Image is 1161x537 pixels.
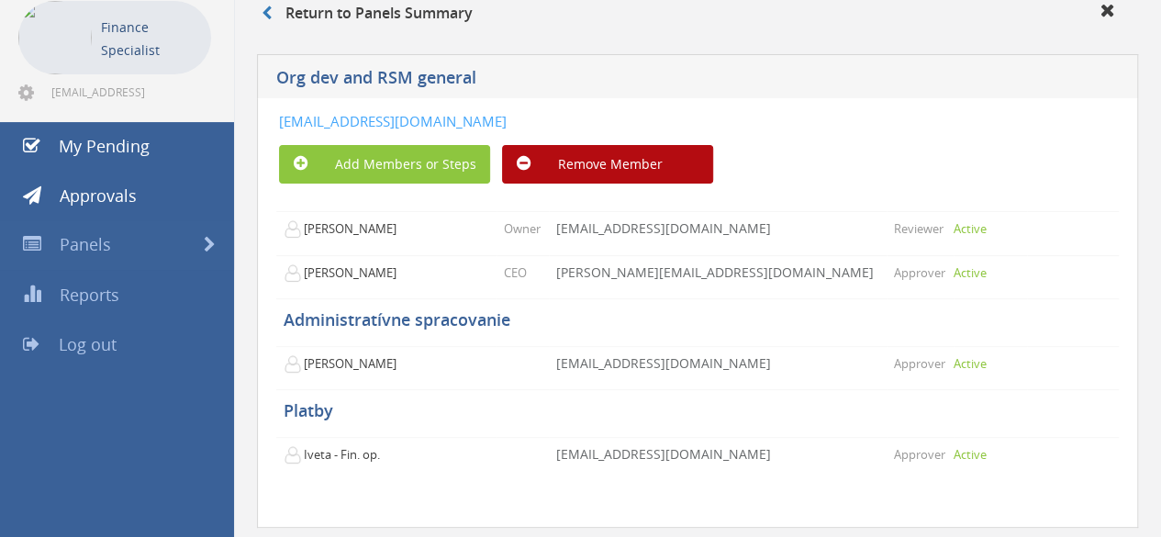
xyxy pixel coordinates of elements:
[284,402,1111,420] h5: Platby
[60,233,111,255] span: Panels
[954,220,987,237] small: Active
[954,355,987,372] small: Active
[60,284,119,306] span: Reports
[279,112,507,130] a: [EMAIL_ADDRESS][DOMAIN_NAME]
[549,346,887,390] td: [EMAIL_ADDRESS][DOMAIN_NAME]
[954,446,987,463] small: Active
[549,211,887,255] td: [EMAIL_ADDRESS][DOMAIN_NAME]
[284,220,396,239] p: [PERSON_NAME]
[549,255,887,299] td: [PERSON_NAME][EMAIL_ADDRESS][DOMAIN_NAME]
[276,69,785,92] h5: Org dev and RSM general
[502,145,713,184] button: Remove Member
[284,355,396,374] p: [PERSON_NAME]
[894,220,943,238] p: Reviewer
[101,16,202,62] p: Finance Specialist
[59,333,117,355] span: Log out
[279,145,490,184] button: Add Members or Steps
[60,185,137,207] span: Approvals
[284,311,1111,330] h5: Administratívne spracovanie
[51,84,207,99] span: [EMAIL_ADDRESS][DOMAIN_NAME]
[284,264,396,283] p: [PERSON_NAME]
[284,446,389,464] p: Iveta - Fin. op.
[59,135,150,157] span: My Pending
[504,220,541,238] p: Owner
[894,446,945,464] p: Approver
[504,264,527,282] p: CEO
[894,264,945,282] p: Approver
[954,264,987,281] small: Active
[549,438,887,482] td: [EMAIL_ADDRESS][DOMAIN_NAME]
[894,355,945,373] p: Approver
[262,6,473,22] h3: Return to Panels Summary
